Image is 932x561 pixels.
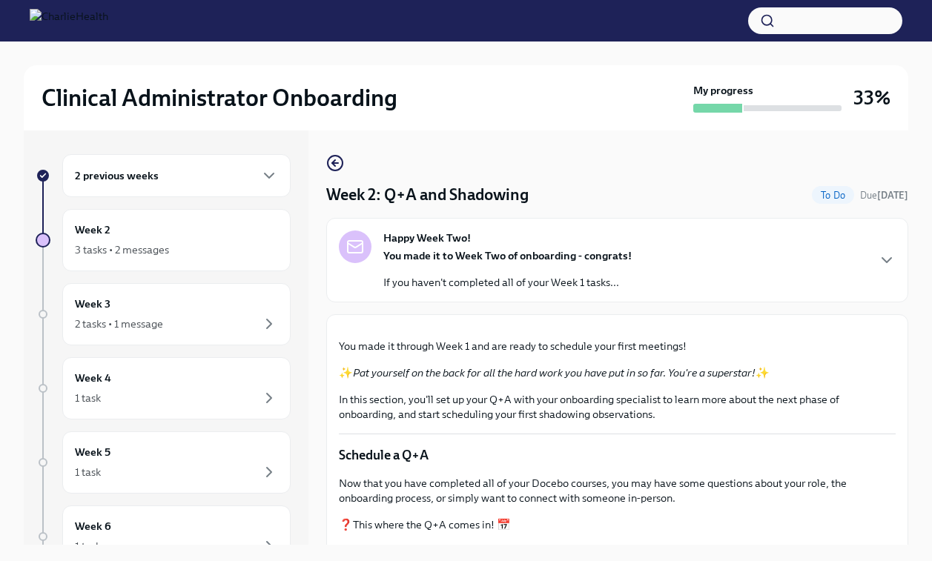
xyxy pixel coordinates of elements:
h6: Week 6 [75,518,111,534]
div: 2 previous weeks [62,154,291,197]
div: 1 task [75,391,101,405]
span: To Do [812,190,854,201]
strong: You made it to Week Two of onboarding - congrats! [383,249,632,262]
div: 1 task [75,465,101,479]
p: In this section, you'll set up your Q+A with your onboarding specialist to learn more about the n... [339,392,896,422]
p: Now that you have completed all of your Docebo courses, you may have some questions about your ro... [339,476,896,505]
strong: My progress [693,83,753,98]
a: Week 41 task [36,357,291,419]
em: Pat yourself on the back for all the hard work you have put in so far. You're a superstar! [353,366,756,379]
strong: Happy Week Two! [383,230,471,245]
div: 3 tasks • 2 messages [75,242,169,257]
h6: Week 4 [75,370,111,386]
div: 2 tasks • 1 message [75,316,163,331]
p: You made it through Week 1 and are ready to schedule your first meetings! [339,339,896,353]
strong: [DATE] [877,190,908,201]
a: Week 23 tasks • 2 messages [36,209,291,271]
h4: Week 2: Q+A and Shadowing [326,184,529,206]
h2: Clinical Administrator Onboarding [42,83,397,113]
p: Schedule a Q+A [339,446,896,464]
h6: Week 2 [75,222,110,238]
h6: Week 5 [75,444,110,460]
a: Week 51 task [36,431,291,494]
h6: Week 3 [75,296,110,312]
span: Due [860,190,908,201]
a: Week 32 tasks • 1 message [36,283,291,345]
span: August 25th, 2025 10:00 [860,188,908,202]
h3: 33% [853,84,890,111]
h6: 2 previous weeks [75,167,159,184]
div: 1 task [75,539,101,554]
p: ❓This where the Q+A comes in! 📅 [339,517,896,532]
p: ✨ ✨ [339,365,896,380]
p: If you haven't completed all of your Week 1 tasks... [383,275,632,290]
img: CharlieHealth [30,9,108,33]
